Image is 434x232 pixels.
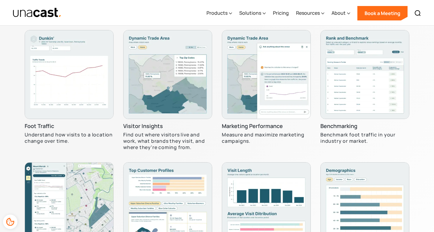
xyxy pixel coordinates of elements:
img: An AI Chat module answering a question about visitation data with a chart and analysis. [222,30,311,119]
p: Measure and maximize marketing campaigns. [222,132,311,144]
p: Understand how visits to a location change over time. [25,132,114,144]
div: About [332,9,346,17]
img: Shows graph of a Pennsylvania Dunkin's traffic trend data from Q3 2023 to Q2 2024 [25,30,114,119]
div: Products [206,9,228,17]
div: Resources [296,1,324,26]
h3: Marketing Performance [222,123,283,130]
div: Solutions [239,1,266,26]
img: Unacast text logo [13,8,62,18]
div: Solutions [239,9,261,17]
p: Benchmark foot traffic in your industry or market. [320,132,409,144]
a: Pricing [273,1,289,26]
div: Cookie Preferences [3,215,17,229]
h3: Foot Traffic [25,123,54,130]
img: Shows dynamic trade area map of where visitors work in different Pennsylvania zip codes [123,30,212,119]
div: Products [206,1,232,26]
p: Find out where visitors live and work, what brands they visit, and where they're coming from. [123,132,212,150]
a: Book a Meeting [357,6,408,20]
h3: Benchmarking [320,123,357,130]
a: home [13,8,62,18]
img: Search icon [414,10,421,17]
div: Resources [296,9,320,17]
img: A Table showing benchmarking data of different Walmarts in Florida. [320,30,409,119]
div: About [332,1,350,26]
h3: Visitor Insights [123,123,163,130]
